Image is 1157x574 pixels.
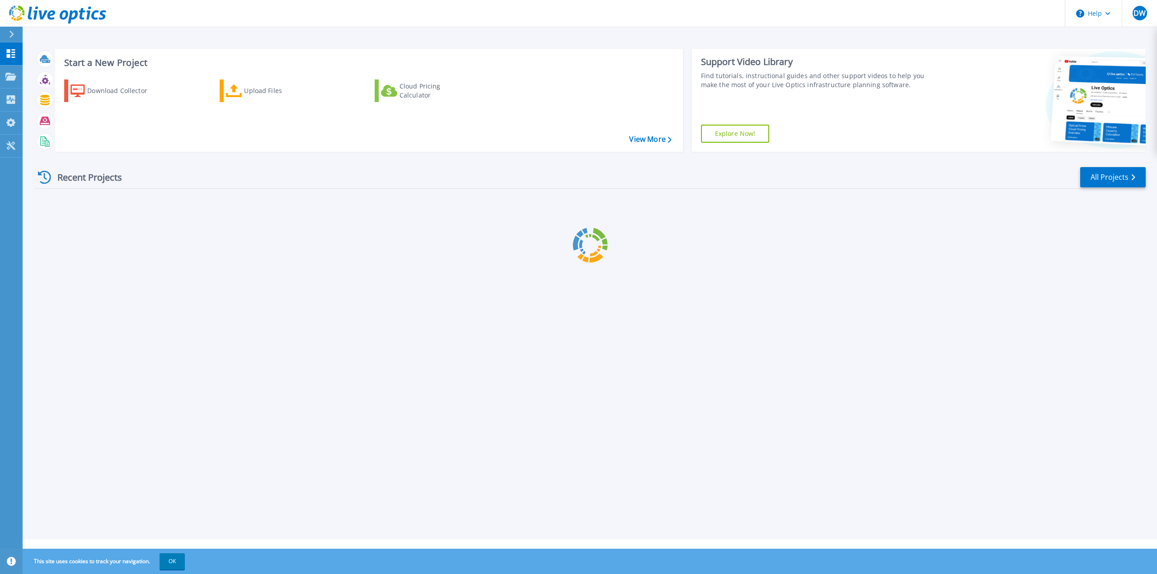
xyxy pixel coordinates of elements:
a: View More [629,135,671,144]
a: All Projects [1080,167,1146,187]
div: Upload Files [244,82,316,100]
span: DW [1133,9,1146,17]
span: This site uses cookies to track your navigation. [25,553,185,569]
button: OK [160,553,185,569]
div: Cloud Pricing Calculator [400,82,472,100]
a: Download Collector [64,79,165,102]
a: Cloud Pricing Calculator [375,79,475,102]
div: Recent Projects [35,166,134,188]
a: Upload Files [220,79,320,102]
a: Explore Now! [701,125,770,143]
div: Support Video Library [701,56,936,68]
h3: Start a New Project [64,58,671,68]
div: Download Collector [87,82,160,100]
div: Find tutorials, instructional guides and other support videos to help you make the most of your L... [701,71,936,89]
